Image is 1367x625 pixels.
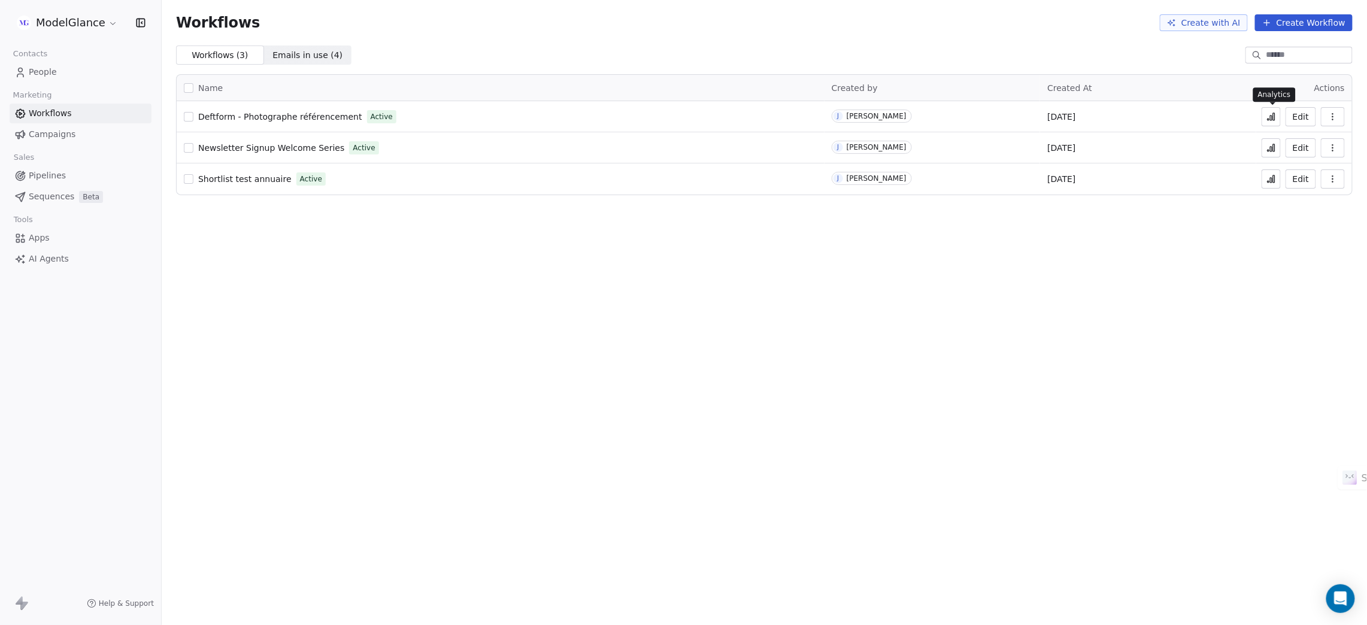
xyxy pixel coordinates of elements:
span: Deftform - Photographe référencement [198,112,362,122]
div: [PERSON_NAME] [847,143,907,151]
span: Apps [29,232,50,244]
div: J [837,111,839,121]
a: People [10,62,151,82]
img: Group%2011.png [17,16,31,30]
span: Workflows [29,107,72,120]
span: Active [371,111,393,122]
span: Contacts [8,45,53,63]
div: Mots-clés [149,71,183,78]
span: Actions [1314,83,1345,93]
button: Edit [1286,169,1316,189]
div: v 4.0.25 [34,19,59,29]
a: Apps [10,228,151,248]
img: tab_keywords_by_traffic_grey.svg [136,69,146,79]
button: Create with AI [1160,14,1248,31]
img: website_grey.svg [19,31,29,41]
span: Marketing [8,86,57,104]
a: Campaigns [10,125,151,144]
span: Created by [832,83,878,93]
span: Sales [8,148,40,166]
div: [PERSON_NAME] [847,174,907,183]
a: Deftform - Photographe référencement [198,111,362,123]
div: J [837,174,839,183]
a: Shortlist test annuaire [198,173,292,185]
button: Edit [1286,107,1316,126]
p: Analytics [1258,90,1291,99]
span: Created At [1047,83,1092,93]
button: ModelGlance [14,13,120,33]
span: [DATE] [1047,111,1075,123]
span: ModelGlance [36,15,105,31]
a: Pipelines [10,166,151,186]
span: Name [198,82,223,95]
a: SequencesBeta [10,187,151,207]
span: Sequences [29,190,74,203]
button: Edit [1286,138,1316,157]
span: Workflows [176,14,260,31]
span: [DATE] [1047,173,1075,185]
div: Open Intercom Messenger [1326,584,1355,613]
img: tab_domain_overview_orange.svg [49,69,58,79]
span: Help & Support [99,599,154,608]
div: Domaine [62,71,92,78]
div: [PERSON_NAME] [847,112,907,120]
span: Active [300,174,322,184]
a: Help & Support [87,599,154,608]
span: [DATE] [1047,142,1075,154]
div: J [837,142,839,152]
span: Beta [79,191,103,203]
a: Workflows [10,104,151,123]
span: Shortlist test annuaire [198,174,292,184]
span: Emails in use ( 4 ) [272,49,342,62]
span: Pipelines [29,169,66,182]
span: Newsletter Signup Welcome Series [198,143,344,153]
span: AI Agents [29,253,69,265]
img: logo_orange.svg [19,19,29,29]
div: Domaine: [DOMAIN_NAME] [31,31,135,41]
span: Campaigns [29,128,75,141]
button: Create Workflow [1255,14,1353,31]
span: People [29,66,57,78]
span: Active [353,142,375,153]
a: Newsletter Signup Welcome Series [198,142,344,154]
a: AI Agents [10,249,151,269]
span: Tools [8,211,38,229]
